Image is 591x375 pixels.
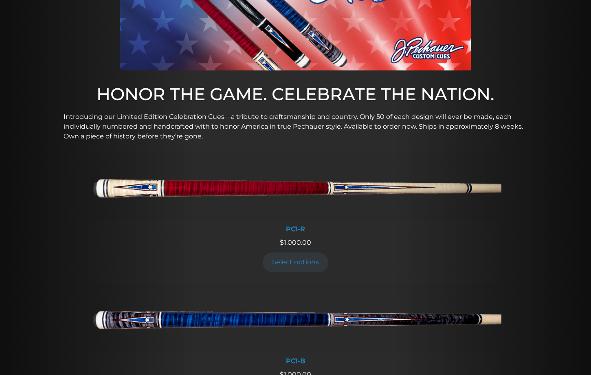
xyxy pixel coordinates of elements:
a: PC1-B PC1-B [90,284,501,370]
a: PC1-R PC1-R [90,152,501,238]
div: PC1-R [90,225,501,233]
span: $ [280,239,284,246]
span: 1,000.00 [280,239,311,246]
p: Introducing our Limited Edition Celebration Cues—a tribute to craftsmanship and country. Only 50 ... [64,112,528,141]
img: PC1-R [90,152,501,220]
img: PC1-B [90,284,501,352]
a: Add to cart: “PC1-R” [263,252,329,272]
div: PC1-B [90,357,501,365]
